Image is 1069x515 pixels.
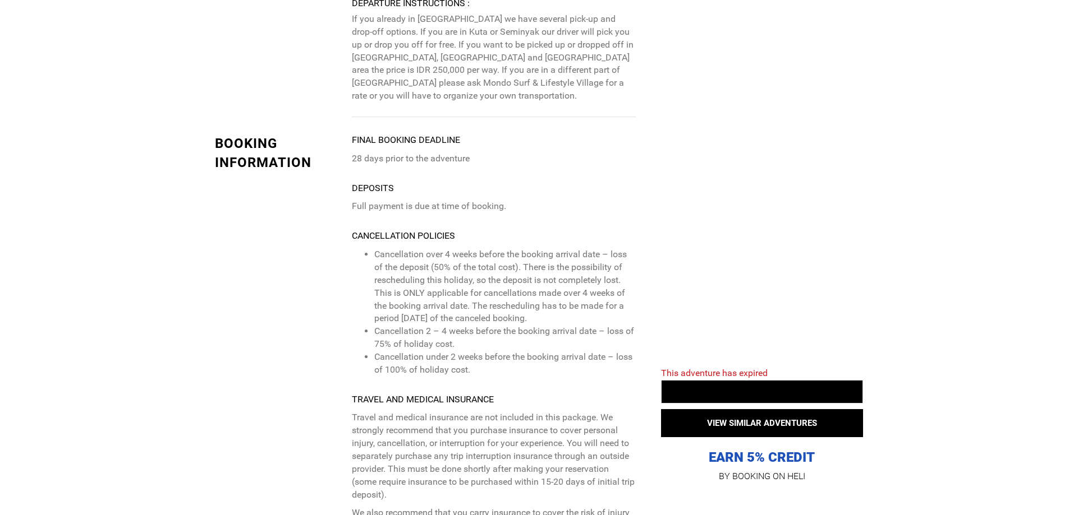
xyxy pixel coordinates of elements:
[352,13,635,103] p: If you already in [GEOGRAPHIC_DATA] we have several pick-up and drop-off options. If you are in K...
[661,368,768,378] span: This adventure has expired
[661,468,863,484] p: BY BOOKING ON HELI
[352,200,635,213] p: Full payment is due at time of booking.
[352,411,635,501] p: Travel and medical insurance are not included in this package. We strongly recommend that you pur...
[352,394,494,405] strong: TRAVEL AND MEDICAL INSURANCE
[352,152,635,165] p: 28 days prior to the adventure
[352,134,460,145] strong: Final booking deadline
[352,230,455,241] strong: Cancellation Policies
[374,325,635,351] li: Cancellation 2 – 4 weeks before the booking arrival date – loss of 75% of holiday cost.
[374,248,635,325] li: Cancellation over 4 weeks before the booking arrival date – loss of the deposit (50% of the total...
[215,134,344,173] div: BOOKING INFORMATION
[661,409,863,437] button: VIEW SIMILAR ADVENTURES
[374,351,635,377] li: Cancellation under 2 weeks before the booking arrival date – loss of 100% of holiday cost.
[352,183,394,193] strong: Deposits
